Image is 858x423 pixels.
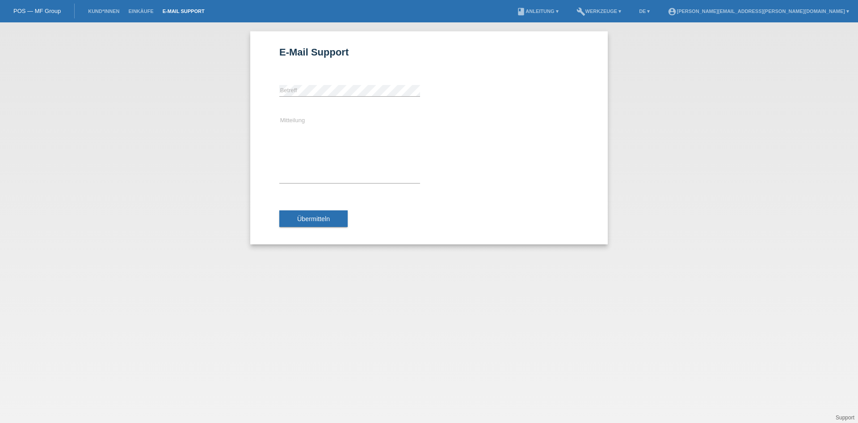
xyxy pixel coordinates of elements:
[279,47,579,58] h1: E-Mail Support
[84,9,124,14] a: Kund*innen
[576,7,585,16] i: build
[668,7,677,16] i: account_circle
[297,215,330,222] span: Übermitteln
[517,7,526,16] i: book
[124,9,158,14] a: Einkäufe
[663,9,854,14] a: account_circle[PERSON_NAME][EMAIL_ADDRESS][PERSON_NAME][DOMAIN_NAME] ▾
[572,9,626,14] a: buildWerkzeuge ▾
[279,210,348,227] button: Übermitteln
[13,8,61,14] a: POS — MF Group
[836,414,854,421] a: Support
[635,9,654,14] a: DE ▾
[158,9,209,14] a: E-Mail Support
[512,9,563,14] a: bookAnleitung ▾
